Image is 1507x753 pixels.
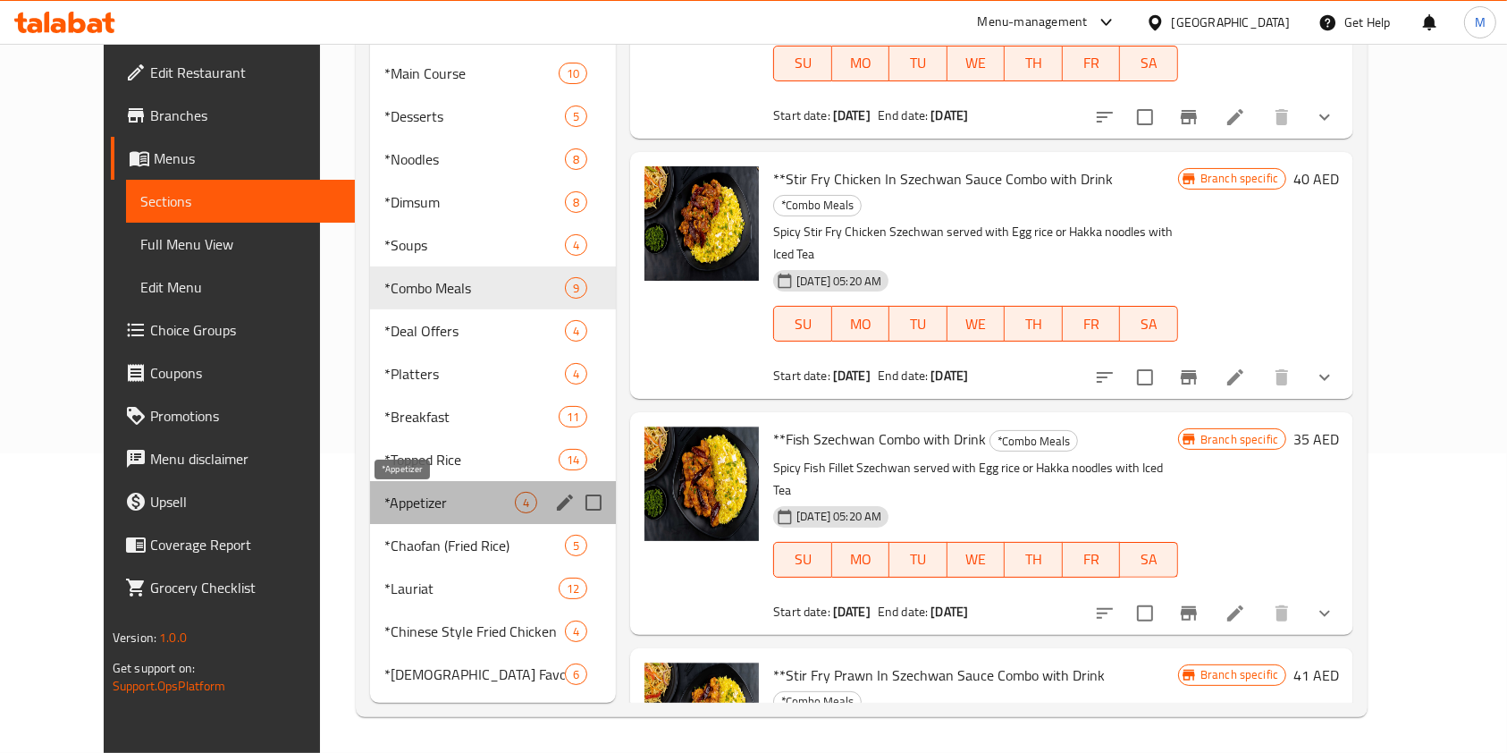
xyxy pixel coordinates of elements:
[947,306,1006,342] button: WE
[370,267,616,309] div: *Combo Meals9
[384,277,565,299] span: *Combo Meals
[1063,542,1121,578] button: FR
[889,46,947,81] button: TU
[566,108,586,125] span: 5
[566,537,586,554] span: 5
[773,426,986,453] span: **Fish Szechwan Combo with Drink
[565,106,587,127] div: items
[955,50,998,76] span: WE
[773,306,831,342] button: SU
[773,662,1105,689] span: **Stir Fry Prawn In Szechwan Sauce Combo with Drink
[565,621,587,642] div: items
[370,524,616,567] div: *Chaofan (Fried Rice)5
[930,104,968,127] b: [DATE]
[150,577,341,598] span: Grocery Checklist
[111,394,356,437] a: Promotions
[1070,311,1114,337] span: FR
[559,449,587,470] div: items
[1303,592,1346,635] button: show more
[565,363,587,385] div: items
[566,366,586,383] span: 4
[384,406,559,427] span: *Breakfast
[773,195,862,216] div: *Combo Meals
[566,666,586,683] span: 6
[833,600,871,623] b: [DATE]
[560,65,586,82] span: 10
[773,457,1178,502] p: Spicy Fish Fillet Szechwan served with Egg rice or Hakka noodles with Iced Tea
[773,221,1178,266] p: Spicy Stir Fry Chicken Szechwan served with Egg rice or Hakka noodles with Iced Tea
[839,311,883,337] span: MO
[566,323,586,340] span: 4
[1225,106,1246,128] a: Edit menu item
[111,480,356,523] a: Upsell
[774,691,861,712] span: *Combo Meals
[1120,542,1178,578] button: SA
[384,621,565,642] span: *Chinese Style Fried Chicken
[565,320,587,342] div: items
[1083,96,1126,139] button: sort-choices
[384,664,565,685] div: *Filipino Favourites
[126,223,356,266] a: Full Menu View
[384,363,565,385] span: *Platters
[789,273,888,290] span: [DATE] 05:20 AM
[384,63,559,84] div: *Main Course
[150,491,341,512] span: Upsell
[384,320,565,342] span: *Deal Offers
[897,311,940,337] span: TU
[1193,431,1285,448] span: Branch specific
[1260,356,1303,399] button: delete
[1225,367,1246,388] a: Edit menu item
[990,431,1077,452] span: *Combo Meals
[1070,546,1114,572] span: FR
[947,46,1006,81] button: WE
[773,691,862,713] div: *Combo Meals
[566,623,586,640] span: 4
[1172,13,1290,32] div: [GEOGRAPHIC_DATA]
[1126,359,1164,396] span: Select to update
[565,191,587,213] div: items
[773,364,830,387] span: Start date:
[384,148,565,170] span: *Noodles
[781,311,824,337] span: SU
[565,535,587,556] div: items
[644,166,759,281] img: **Stir Fry Chicken In Szechwan Sauce Combo with Drink
[111,309,356,351] a: Choice Groups
[113,626,156,649] span: Version:
[111,137,356,180] a: Menus
[140,233,341,255] span: Full Menu View
[789,508,888,525] span: [DATE] 05:20 AM
[370,181,616,224] div: *Dimsum8
[384,492,515,513] span: *Appetizer
[1127,546,1171,572] span: SA
[559,578,587,599] div: items
[150,362,341,384] span: Coupons
[832,306,890,342] button: MO
[560,452,586,469] span: 14
[1070,50,1114,76] span: FR
[897,50,940,76] span: TU
[1083,592,1126,635] button: sort-choices
[781,546,824,572] span: SU
[384,535,565,556] span: *Chaofan (Fried Rice)
[515,492,537,513] div: items
[113,674,226,698] a: Support.OpsPlatform
[565,148,587,170] div: items
[566,151,586,168] span: 8
[1012,311,1056,337] span: TH
[1127,311,1171,337] span: SA
[897,546,940,572] span: TU
[150,405,341,427] span: Promotions
[1260,96,1303,139] button: delete
[1293,663,1339,688] h6: 41 AED
[1005,306,1063,342] button: TH
[889,306,947,342] button: TU
[370,224,616,267] div: *Soups4
[832,46,890,81] button: MO
[1120,306,1178,342] button: SA
[839,50,883,76] span: MO
[111,523,356,566] a: Coverage Report
[150,448,341,470] span: Menu disclaimer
